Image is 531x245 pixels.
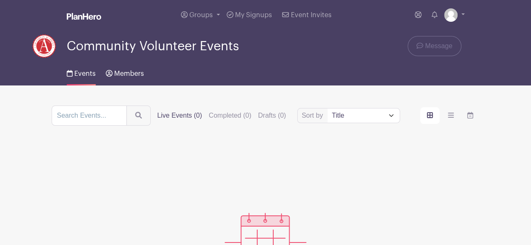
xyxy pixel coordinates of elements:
[157,111,202,121] label: Live Events (0)
[235,12,272,18] span: My Signups
[444,8,458,22] img: default-ce2991bfa6775e67f084385cd625a349d9dcbb7a52a09fb2fda1e96e2d18dcdb.png
[420,107,480,124] div: order and view
[67,39,239,53] span: Community Volunteer Events
[67,13,101,20] img: logo_white-6c42ec7e38ccf1d336a20a19083b03d10ae64f83f12c07503d8b9e83406b4c7d.svg
[302,111,326,121] label: Sort by
[67,59,96,85] a: Events
[425,41,453,51] span: Message
[157,111,286,121] div: filters
[74,70,96,77] span: Events
[31,34,57,59] img: One%20Color.Red.png
[258,111,286,121] label: Drafts (0)
[408,36,461,56] a: Message
[189,12,213,18] span: Groups
[106,59,144,85] a: Members
[52,106,127,126] input: Search Events...
[291,12,332,18] span: Event Invites
[209,111,251,121] label: Completed (0)
[114,70,144,77] span: Members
